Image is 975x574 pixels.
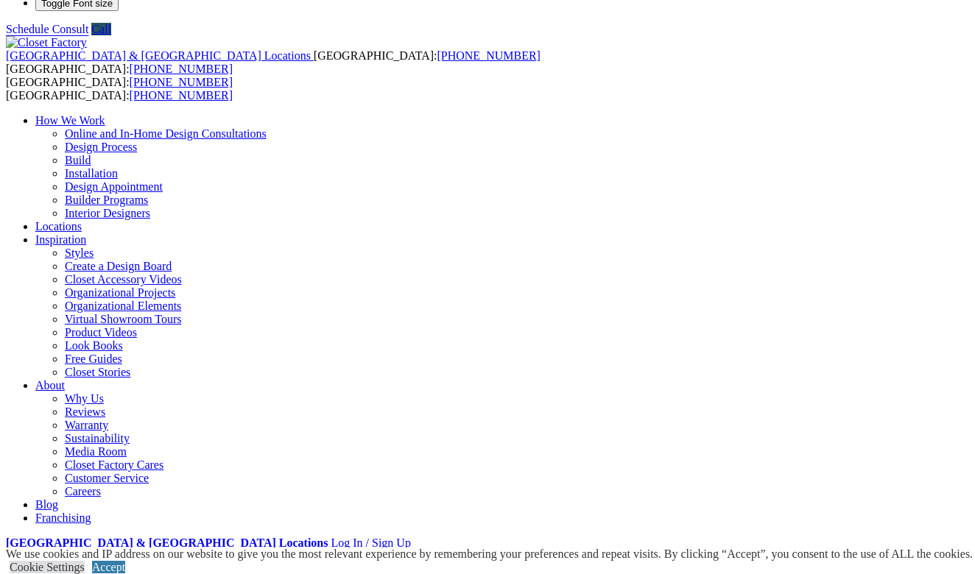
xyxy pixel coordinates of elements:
[65,260,172,272] a: Create a Design Board
[35,498,58,511] a: Blog
[35,114,105,127] a: How We Work
[65,300,181,312] a: Organizational Elements
[65,458,163,471] a: Closet Factory Cares
[6,49,314,62] a: [GEOGRAPHIC_DATA] & [GEOGRAPHIC_DATA] Locations
[65,180,163,193] a: Design Appointment
[437,49,540,62] a: [PHONE_NUMBER]
[65,127,267,140] a: Online and In-Home Design Consultations
[6,548,973,561] div: We use cookies and IP address on our website to give you the most relevant experience by remember...
[35,379,65,391] a: About
[130,63,233,75] a: [PHONE_NUMBER]
[6,36,87,49] img: Closet Factory
[65,432,130,444] a: Sustainability
[6,76,233,102] span: [GEOGRAPHIC_DATA]: [GEOGRAPHIC_DATA]:
[91,23,111,35] a: Call
[65,339,123,352] a: Look Books
[6,23,88,35] a: Schedule Consult
[65,273,182,286] a: Closet Accessory Videos
[35,511,91,524] a: Franchising
[65,286,175,299] a: Organizational Projects
[65,154,91,166] a: Build
[6,49,541,75] span: [GEOGRAPHIC_DATA]: [GEOGRAPHIC_DATA]:
[65,352,122,365] a: Free Guides
[65,167,118,180] a: Installation
[65,194,148,206] a: Builder Programs
[331,536,410,549] a: Log In / Sign Up
[65,392,104,405] a: Why Us
[6,49,311,62] span: [GEOGRAPHIC_DATA] & [GEOGRAPHIC_DATA] Locations
[65,313,182,325] a: Virtual Showroom Tours
[65,405,105,418] a: Reviews
[65,485,101,497] a: Careers
[65,141,137,153] a: Design Process
[130,76,233,88] a: [PHONE_NUMBER]
[130,89,233,102] a: [PHONE_NUMBER]
[10,561,85,573] a: Cookie Settings
[35,233,86,246] a: Inspiration
[65,366,130,378] a: Closet Stories
[65,207,150,219] a: Interior Designers
[35,220,82,233] a: Locations
[65,326,137,339] a: Product Videos
[65,419,108,431] a: Warranty
[65,247,94,259] a: Styles
[65,472,149,484] a: Customer Service
[6,536,328,549] a: [GEOGRAPHIC_DATA] & [GEOGRAPHIC_DATA] Locations
[65,445,127,458] a: Media Room
[92,561,125,573] a: Accept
